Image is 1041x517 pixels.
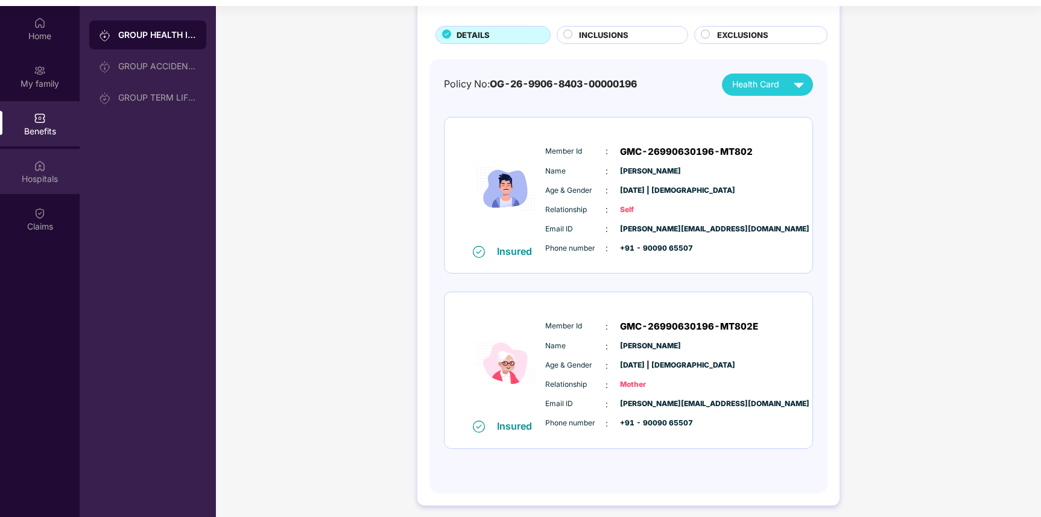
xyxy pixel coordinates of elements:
span: +91 - 90090 65507 [620,418,680,429]
div: GROUP TERM LIFE INSURANCE [118,93,197,102]
span: [PERSON_NAME][EMAIL_ADDRESS][DOMAIN_NAME] [620,224,680,235]
span: EXCLUSIONS [717,29,768,42]
span: : [606,242,608,255]
span: Mother [620,379,680,390]
span: INCLUSIONS [579,29,628,42]
span: [PERSON_NAME] [620,340,680,352]
img: svg+xml;base64,PHN2ZyB4bWxucz0iaHR0cDovL3d3dy53My5vcmcvMjAwMC9zdmciIHZpZXdCb3g9IjAgMCAyNCAyNCIgd2... [788,74,809,95]
span: : [606,203,608,216]
span: Name [545,166,606,177]
span: : [606,378,608,392]
span: GMC-26990630196-MT802 [620,145,753,159]
span: Health Card [732,78,779,91]
img: svg+xml;base64,PHN2ZyB4bWxucz0iaHR0cDovL3d3dy53My5vcmcvMjAwMC9zdmciIHdpZHRoPSIxNiIgaGVpZ2h0PSIxNi... [473,246,485,258]
div: Insured [497,245,539,257]
span: Age & Gender [545,185,606,196]
span: Name [545,340,606,352]
img: svg+xml;base64,PHN2ZyB3aWR0aD0iMjAiIGhlaWdodD0iMjAiIHZpZXdCb3g9IjAgMCAyMCAyMCIgZmlsbD0ibm9uZSIgeG... [34,64,46,77]
img: svg+xml;base64,PHN2ZyB3aWR0aD0iMjAiIGhlaWdodD0iMjAiIHZpZXdCb3g9IjAgMCAyMCAyMCIgZmlsbD0ibm9uZSIgeG... [99,30,111,42]
img: svg+xml;base64,PHN2ZyB3aWR0aD0iMjAiIGhlaWdodD0iMjAiIHZpZXdCb3g9IjAgMCAyMCAyMCIgZmlsbD0ibm9uZSIgeG... [99,61,111,73]
span: Relationship [545,379,606,390]
span: Member Id [545,146,606,157]
img: icon [470,307,542,419]
div: GROUP HEALTH INSURANCE [118,29,197,41]
span: : [606,398,608,411]
span: : [606,340,608,353]
button: Health Card [722,74,813,96]
img: svg+xml;base64,PHN2ZyB3aWR0aD0iMjAiIGhlaWdodD0iMjAiIHZpZXdCb3g9IjAgMCAyMCAyMCIgZmlsbD0ibm9uZSIgeG... [99,92,111,104]
span: : [606,164,608,178]
span: +91 - 90090 65507 [620,243,680,254]
img: svg+xml;base64,PHN2ZyBpZD0iSG9tZSIgeG1sbnM9Imh0dHA6Ly93d3cudzMub3JnLzIwMDAvc3ZnIiB3aWR0aD0iMjAiIG... [34,17,46,29]
span: Email ID [545,224,606,235]
span: DETAILS [457,29,490,42]
img: icon [470,133,542,245]
span: [DATE] | [DEMOGRAPHIC_DATA] [620,360,680,371]
span: Phone number [545,243,606,254]
div: Insured [497,420,539,432]
span: Member Id [545,321,606,332]
span: OG-26-9906-8403-00000196 [490,78,637,90]
span: : [606,145,608,158]
img: svg+xml;base64,PHN2ZyBpZD0iSG9zcGl0YWxzIiB4bWxucz0iaHR0cDovL3d3dy53My5vcmcvMjAwMC9zdmciIHdpZHRoPS... [34,160,46,172]
span: : [606,184,608,197]
div: GROUP ACCIDENTAL INSURANCE [118,61,197,71]
span: : [606,359,608,372]
span: [PERSON_NAME][EMAIL_ADDRESS][DOMAIN_NAME] [620,398,680,410]
img: svg+xml;base64,PHN2ZyBpZD0iQ2xhaW0iIHhtbG5zPSJodHRwOi8vd3d3LnczLm9yZy8yMDAwL3N2ZyIgd2lkdGg9IjIwIi... [34,207,46,219]
div: Policy No: [444,77,637,92]
span: Age & Gender [545,360,606,371]
span: [PERSON_NAME] [620,166,680,177]
img: svg+xml;base64,PHN2ZyBpZD0iQmVuZWZpdHMiIHhtbG5zPSJodHRwOi8vd3d3LnczLm9yZy8yMDAwL3N2ZyIgd2lkdGg9Ij... [34,112,46,124]
img: svg+xml;base64,PHN2ZyB4bWxucz0iaHR0cDovL3d3dy53My5vcmcvMjAwMC9zdmciIHdpZHRoPSIxNiIgaGVpZ2h0PSIxNi... [473,421,485,433]
span: Relationship [545,204,606,216]
span: [DATE] | [DEMOGRAPHIC_DATA] [620,185,680,196]
span: : [606,417,608,430]
span: Self [620,204,680,216]
span: Phone number [545,418,606,429]
span: Email ID [545,398,606,410]
span: : [606,320,608,333]
span: : [606,222,608,236]
span: GMC-26990630196-MT802E [620,319,758,334]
